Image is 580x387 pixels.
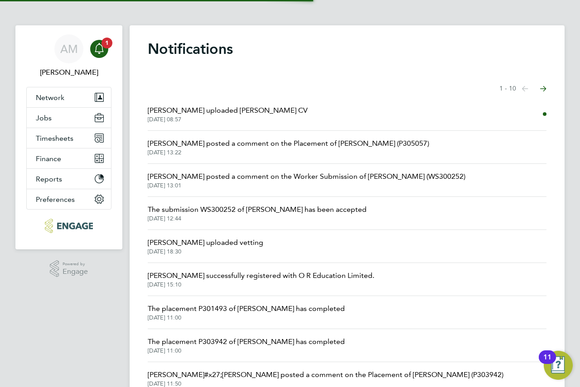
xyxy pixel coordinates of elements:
[63,268,88,276] span: Engage
[26,219,111,233] a: Go to home page
[148,105,308,116] span: [PERSON_NAME] uploaded [PERSON_NAME] CV
[27,169,111,189] button: Reports
[27,108,111,128] button: Jobs
[148,237,263,248] span: [PERSON_NAME] uploaded vetting
[148,369,503,380] span: [PERSON_NAME]#x27;[PERSON_NAME] posted a comment on the Placement of [PERSON_NAME] (P303942)
[27,128,111,148] button: Timesheets
[36,93,64,102] span: Network
[27,189,111,209] button: Preferences
[26,34,111,78] a: AM[PERSON_NAME]
[50,260,88,277] a: Powered byEngage
[148,171,465,182] span: [PERSON_NAME] posted a comment on the Worker Submission of [PERSON_NAME] (WS300252)
[60,43,78,55] span: AM
[36,175,62,183] span: Reports
[27,87,111,107] button: Network
[148,40,546,58] h1: Notifications
[148,281,374,288] span: [DATE] 15:10
[148,105,308,123] a: [PERSON_NAME] uploaded [PERSON_NAME] CV[DATE] 08:57
[148,347,345,354] span: [DATE] 11:00
[63,260,88,268] span: Powered by
[148,182,465,189] span: [DATE] 13:01
[148,138,429,149] span: [PERSON_NAME] posted a comment on the Placement of [PERSON_NAME] (P305057)
[148,138,429,156] a: [PERSON_NAME] posted a comment on the Placement of [PERSON_NAME] (P305057)[DATE] 13:22
[148,204,367,215] span: The submission WS300252 of [PERSON_NAME] has been accepted
[544,351,573,380] button: Open Resource Center, 11 new notifications
[148,116,308,123] span: [DATE] 08:57
[148,270,374,288] a: [PERSON_NAME] successfully registered with O R Education Limited.[DATE] 15:10
[101,38,112,48] span: 1
[543,357,551,369] div: 11
[148,237,263,255] a: [PERSON_NAME] uploaded vetting[DATE] 18:30
[36,114,52,122] span: Jobs
[499,80,546,98] nav: Select page of notifications list
[148,215,367,222] span: [DATE] 12:44
[36,195,75,204] span: Preferences
[148,171,465,189] a: [PERSON_NAME] posted a comment on the Worker Submission of [PERSON_NAME] (WS300252)[DATE] 13:01
[148,303,345,314] span: The placement P301493 of [PERSON_NAME] has completed
[148,149,429,156] span: [DATE] 13:22
[148,248,263,255] span: [DATE] 18:30
[148,270,374,281] span: [PERSON_NAME] successfully registered with O R Education Limited.
[148,204,367,222] a: The submission WS300252 of [PERSON_NAME] has been accepted[DATE] 12:44
[26,67,111,78] span: Andrew Murphy
[148,336,345,347] span: The placement P303942 of [PERSON_NAME] has completed
[15,25,122,249] nav: Main navigation
[148,336,345,354] a: The placement P303942 of [PERSON_NAME] has completed[DATE] 11:00
[499,84,516,93] span: 1 - 10
[27,148,111,168] button: Finance
[90,34,108,63] a: 1
[45,219,93,233] img: axcis-logo-retina.png
[36,134,73,143] span: Timesheets
[148,314,345,321] span: [DATE] 11:00
[36,154,61,163] span: Finance
[148,303,345,321] a: The placement P301493 of [PERSON_NAME] has completed[DATE] 11:00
